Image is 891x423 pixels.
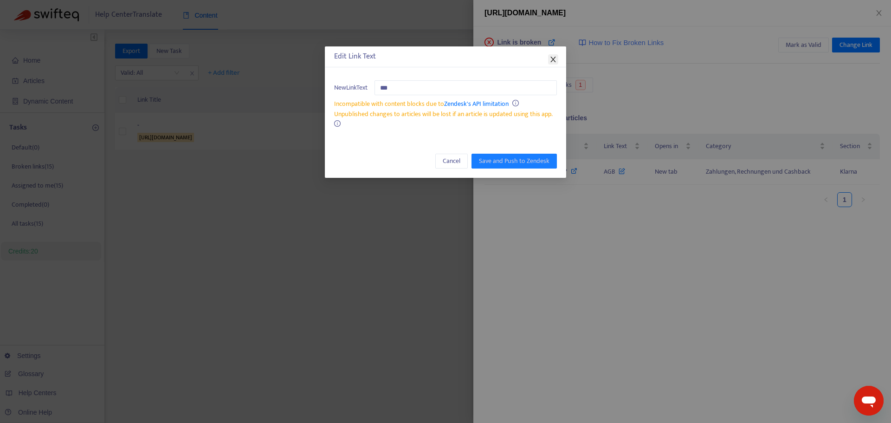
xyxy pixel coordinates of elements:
span: info-circle [334,120,341,127]
button: Save and Push to Zendesk [471,154,557,169]
span: Unpublished changes to articles will be lost if an article is updated using this app. [334,109,553,119]
span: Incompatible with content blocks due to [334,98,509,109]
span: Cancel [443,156,460,166]
button: Close [548,54,558,65]
span: New Link Text [334,83,368,93]
div: Edit Link Text [334,51,557,62]
iframe: Button to launch messaging window, conversation in progress [854,386,884,416]
a: Zendesk's API limitation [444,98,509,109]
button: Cancel [435,154,468,169]
span: info-circle [512,100,519,106]
span: close [549,56,557,63]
